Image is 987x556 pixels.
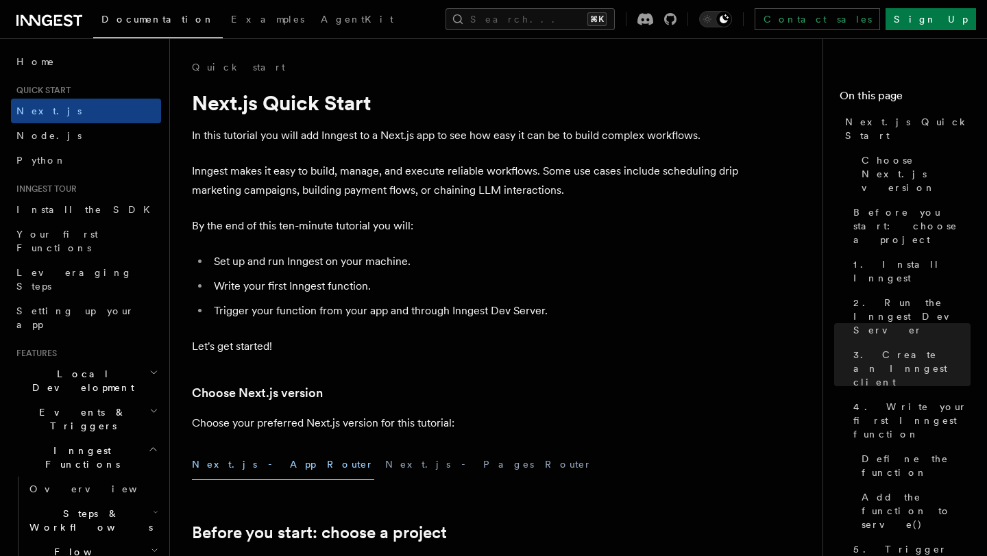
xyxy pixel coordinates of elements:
[16,130,82,141] span: Node.js
[16,204,158,215] span: Install the SDK
[192,90,740,115] h1: Next.js Quick Start
[385,449,592,480] button: Next.js - Pages Router
[11,400,161,438] button: Events & Triggers
[11,222,161,260] a: Your first Functions
[192,60,285,74] a: Quick start
[856,148,971,200] a: Choose Next.js version
[848,394,971,446] a: 4. Write your first Inngest function
[313,4,402,37] a: AgentKit
[11,299,161,337] a: Setting up your app
[16,105,82,116] span: Next.js
[848,290,971,342] a: 2. Run the Inngest Dev Server
[11,184,77,194] span: Inngest tour
[29,483,171,494] span: Overview
[24,501,161,540] button: Steps & Workflows
[862,490,971,531] span: Add the function to serve()
[24,507,153,534] span: Steps & Workflows
[192,216,740,236] p: By the end of this ten-minute tutorial you will:
[11,85,71,96] span: Quick start
[840,88,971,110] h4: On this page
[192,449,374,480] button: Next.js - App Router
[853,257,971,285] span: 1. Install Inngest
[11,99,161,123] a: Next.js
[16,229,98,253] span: Your first Functions
[210,277,740,296] li: Write your first Inngest function.
[192,337,740,356] p: Let's get started!
[210,301,740,320] li: Trigger your function from your app and through Inngest Dev Server.
[848,200,971,252] a: Before you start: choose a project
[231,14,304,25] span: Examples
[845,115,971,142] span: Next.js Quick Start
[11,123,161,148] a: Node.js
[862,452,971,479] span: Define the function
[11,197,161,222] a: Install the SDK
[446,8,615,30] button: Search...⌘K
[101,14,215,25] span: Documentation
[11,148,161,173] a: Python
[93,4,223,38] a: Documentation
[853,296,971,337] span: 2. Run the Inngest Dev Server
[11,260,161,299] a: Leveraging Steps
[192,126,740,145] p: In this tutorial you will add Inngest to a Next.js app to see how easy it can be to build complex...
[11,367,149,394] span: Local Development
[24,477,161,501] a: Overview
[587,12,607,26] kbd: ⌘K
[853,400,971,441] span: 4. Write your first Inngest function
[192,162,740,200] p: Inngest makes it easy to build, manage, and execute reliable workflows. Some use cases include sc...
[853,348,971,389] span: 3. Create an Inngest client
[321,14,393,25] span: AgentKit
[840,110,971,148] a: Next.js Quick Start
[856,485,971,537] a: Add the function to serve()
[192,383,323,403] a: Choose Next.js version
[755,8,880,30] a: Contact sales
[886,8,976,30] a: Sign Up
[16,267,132,292] span: Leveraging Steps
[16,155,66,166] span: Python
[856,446,971,485] a: Define the function
[11,438,161,477] button: Inngest Functions
[223,4,313,37] a: Examples
[853,205,971,247] span: Before you start: choose a project
[11,362,161,400] button: Local Development
[848,342,971,394] a: 3. Create an Inngest client
[11,348,57,359] span: Features
[192,414,740,433] p: Choose your preferred Next.js version for this tutorial:
[11,444,148,471] span: Inngest Functions
[11,49,161,74] a: Home
[848,252,971,290] a: 1. Install Inngest
[699,11,732,27] button: Toggle dark mode
[16,55,55,68] span: Home
[11,405,149,433] span: Events & Triggers
[862,153,971,194] span: Choose Next.js version
[16,305,134,330] span: Setting up your app
[210,252,740,271] li: Set up and run Inngest on your machine.
[192,523,447,542] a: Before you start: choose a project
